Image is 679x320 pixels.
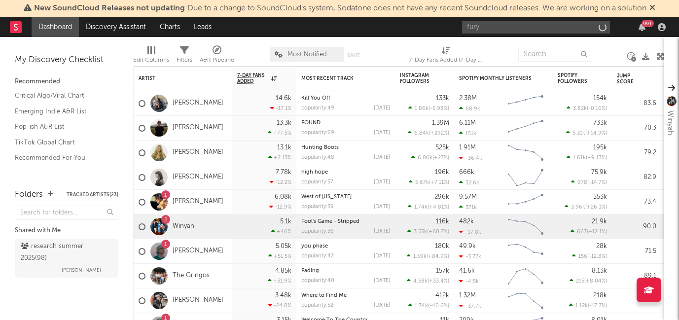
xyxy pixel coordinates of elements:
[301,219,359,224] a: Fool's Game - Stripped
[67,192,118,197] button: Tracked Artists(23)
[589,303,606,309] span: -17.7 %
[409,42,483,71] div: 7-Day Fans Added (7-Day Fans Added)
[271,228,291,235] div: +46 %
[617,172,656,183] div: 82.9
[173,296,223,305] a: [PERSON_NAME]
[639,23,645,31] button: 99+
[617,246,656,257] div: 71.5
[15,239,118,278] a: research summer 2025(98)[PERSON_NAME]
[459,106,480,112] div: 68.9k
[301,303,333,308] div: popularity: 52
[62,264,101,276] span: [PERSON_NAME]
[503,190,548,214] svg: Chart title
[415,303,428,309] span: 1.34k
[566,130,607,136] div: ( )
[173,247,223,255] a: [PERSON_NAME]
[301,293,347,298] a: Where to Find Me
[591,169,607,176] div: 75.9k
[429,303,448,309] span: -40.6 %
[301,170,390,175] div: high hope
[571,228,607,235] div: ( )
[558,72,592,84] div: Spotify Followers
[275,292,291,299] div: 3.48k
[301,194,390,200] div: West of Ohio
[301,179,333,185] div: popularity: 57
[459,204,477,211] div: 371k
[374,106,390,111] div: [DATE]
[301,244,328,249] a: you phase
[301,120,390,126] div: FOUND
[374,253,390,259] div: [DATE]
[459,130,476,137] div: 151k
[435,292,449,299] div: 412k
[572,253,607,259] div: ( )
[301,293,390,298] div: Where to Find Me
[133,54,169,66] div: Edit Columns
[277,120,291,126] div: 13.3k
[593,144,607,151] div: 195k
[173,222,194,231] a: Winyah
[268,278,291,284] div: +31.9 %
[588,229,606,235] span: +12.1 %
[301,130,334,136] div: popularity: 69
[459,229,481,235] div: -17.8k
[374,229,390,234] div: [DATE]
[503,288,548,313] svg: Chart title
[435,243,449,249] div: 180k
[301,219,390,224] div: Fool's Game - Stripped
[301,194,352,200] a: West of [US_STATE]
[407,228,449,235] div: ( )
[573,106,587,111] span: 3.82k
[15,121,108,132] a: Pop-ish A&R List
[177,54,192,66] div: Filters
[587,205,606,210] span: +26.3 %
[173,99,223,107] a: [PERSON_NAME]
[15,90,108,101] a: Critical Algo/Viral Chart
[277,144,291,151] div: 13.1k
[429,229,448,235] span: +60.7 %
[459,303,481,309] div: -37.7k
[374,303,390,308] div: [DATE]
[301,253,334,259] div: popularity: 42
[133,42,169,71] div: Edit Columns
[276,95,291,102] div: 14.6k
[459,75,533,81] div: Spotify Monthly Listeners
[139,75,213,81] div: Artist
[415,180,429,185] span: 5.67k
[347,53,360,58] button: Save
[301,120,321,126] a: FOUND
[15,106,108,117] a: Emerging Indie A&R List
[280,218,291,225] div: 5.1k
[588,106,606,111] span: -0.16 %
[617,270,656,282] div: 89.1
[173,198,223,206] a: [PERSON_NAME]
[577,180,587,185] span: 978
[617,73,642,85] div: Jump Score
[571,205,585,210] span: 3.96k
[301,96,330,101] a: Kill You Off
[577,229,587,235] span: 667
[411,154,449,161] div: ( )
[15,76,118,88] div: Recommended
[414,229,427,235] span: 3.53k
[408,105,449,111] div: ( )
[407,278,449,284] div: ( )
[503,264,548,288] svg: Chart title
[571,179,607,185] div: ( )
[503,91,548,116] svg: Chart title
[459,243,476,249] div: 49.9k
[270,105,291,111] div: -17.1 %
[567,105,607,111] div: ( )
[173,148,223,157] a: [PERSON_NAME]
[34,4,185,12] span: New SoundCloud Releases not updating
[587,131,606,136] span: +14.9 %
[374,130,390,136] div: [DATE]
[79,17,153,37] a: Discovery Assistant
[301,204,334,210] div: popularity: 59
[301,268,390,274] div: Fading
[503,141,548,165] svg: Chart title
[173,124,223,132] a: [PERSON_NAME]
[268,253,291,259] div: +51.5 %
[459,253,481,260] div: -3.77k
[374,278,390,284] div: [DATE]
